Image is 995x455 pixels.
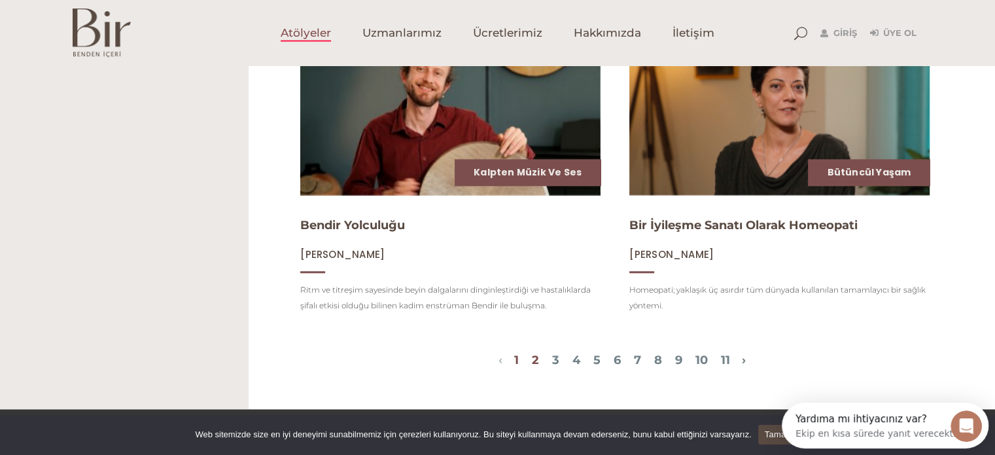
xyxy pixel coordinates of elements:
[300,282,601,314] p: Ritm ve titreşim sayesinde beyin dalgalarını dinginleştirdiği ve hastalıklarda şifalı etkisi oldu...
[695,353,708,367] a: 10
[675,353,682,367] a: 9
[629,282,930,314] p: Homeopati; yaklaşık üç asırdır tüm dünyada kullanılan tamamlayıcı bir sağlık yöntemi.
[820,26,857,41] a: Giriş
[614,353,621,367] a: 6
[721,353,730,367] a: 11
[300,218,405,232] a: Bendir Yolculuğu
[5,5,218,41] div: Intercom Messenger uygulamasını aç
[300,247,385,261] span: [PERSON_NAME]
[758,425,800,445] a: Tamam
[195,428,751,441] span: Web sitemizde size en iyi deneyimi sunabilmemiz için çerezleri kullanıyoruz. Bu siteyi kullanmaya...
[300,248,385,261] a: [PERSON_NAME]
[473,26,542,41] span: Ücretlerimiz
[629,218,858,232] a: Bir İyileşme Sanatı Olarak Homeopati
[629,248,714,261] a: [PERSON_NAME]
[672,26,714,41] span: İletişim
[742,353,746,367] a: Bir Sonraki Sayfa
[951,410,982,442] iframe: Intercom live chat
[498,353,502,367] a: Bir Önceki Sayfa
[593,353,601,367] a: 5
[870,26,916,41] a: Üye Ol
[474,166,582,179] a: Kalpten Müzik ve Ses
[552,353,559,367] a: 3
[574,26,641,41] span: Hakkımızda
[532,353,539,367] a: 2
[629,247,714,261] span: [PERSON_NAME]
[827,166,911,179] a: Bütüncül Yaşam
[782,403,988,448] iframe: Intercom live chat keşif başlatıcısı
[14,11,180,22] div: Yardıma mı ihtiyacınız var?
[14,22,180,35] div: Ekip en kısa sürede yanıt verecektir.
[362,26,442,41] span: Uzmanlarımız
[634,353,641,367] a: 7
[572,353,580,367] a: 4
[514,353,519,367] a: 1
[281,26,331,41] span: Atölyeler
[654,353,662,367] a: 8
